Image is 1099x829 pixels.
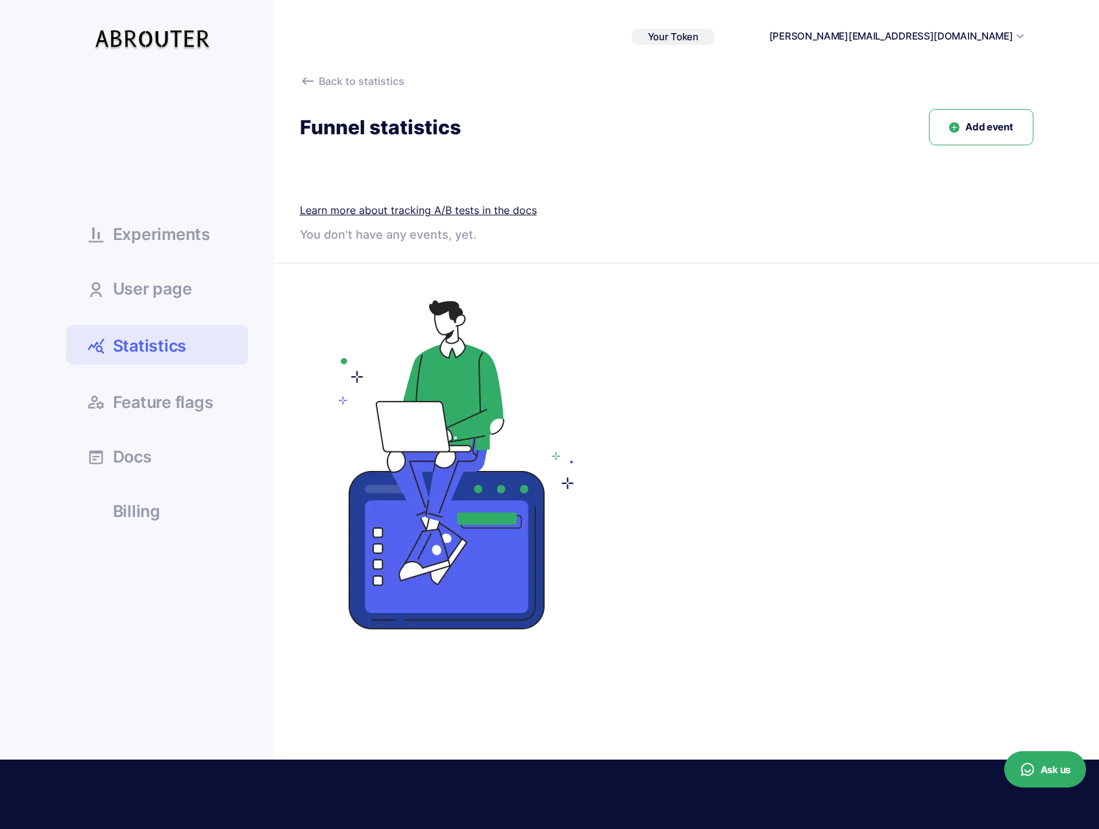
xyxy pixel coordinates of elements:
span: Statistics [113,335,187,357]
img: Image [300,285,615,649]
span: User page [113,281,192,297]
div: You don't have any events, yet. [300,226,476,244]
a: Learn more about tracking A/B tests in the docs [300,204,537,217]
a: Statistics [66,325,248,365]
a: Back to statistics [300,73,1033,90]
button: [PERSON_NAME][EMAIL_ADDRESS][DOMAIN_NAME] [769,29,1013,44]
img: Logo [93,18,216,56]
button: Ask us [1004,751,1086,787]
a: Docs [66,439,248,474]
a: Experiments [66,216,248,251]
span: Your Token [648,30,698,43]
a: User page [66,270,248,306]
span: Billing [113,503,160,520]
span: Experiments [113,226,210,243]
span: Add event [965,120,1013,135]
a: Billing [66,493,248,528]
span: Docs [113,449,152,465]
div: Funnel statistics [300,115,461,140]
a: Feature flags [66,384,248,419]
span: Feature flags [113,394,214,411]
a: Logo [76,18,216,56]
button: Add event [929,109,1033,146]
